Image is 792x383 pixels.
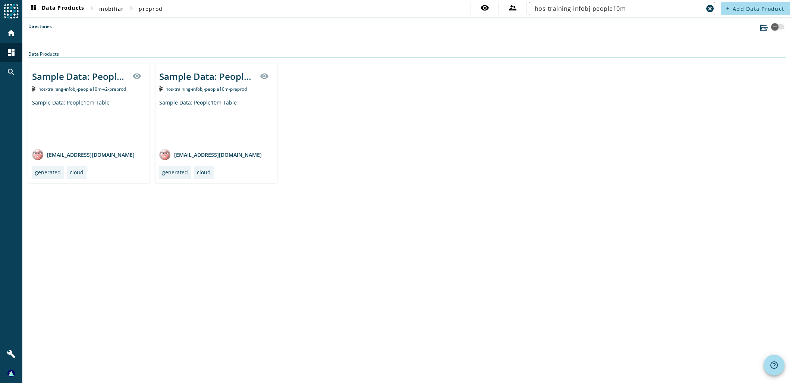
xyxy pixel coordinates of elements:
span: mobiliar [99,5,124,12]
span: Kafka Topic: hos-training-infobj-people10m-preprod [166,86,247,92]
div: generated [35,169,61,176]
button: preprod [136,2,166,15]
mat-icon: cancel [705,4,714,13]
mat-icon: search [7,68,16,77]
img: spoud-logo.svg [4,4,19,19]
img: Kafka Topic: hos-training-infobj-people10m-preprod [159,86,163,91]
img: 51792112b3ac9edf3b507776fbf1ed2c [7,370,15,377]
mat-icon: visibility [260,72,269,81]
div: [EMAIL_ADDRESS][DOMAIN_NAME] [159,149,262,160]
div: Data Products [28,51,786,57]
div: Sample Data: People10m Table [159,70,255,82]
img: avatar [159,149,170,160]
div: generated [162,169,188,176]
img: avatar [32,149,43,160]
div: Sample Data: People10m Table [159,99,273,143]
mat-icon: visibility [132,72,141,81]
button: Clear [705,3,715,14]
mat-icon: build [7,349,16,358]
mat-icon: help_outline [770,361,779,370]
div: Sample Data: People10m Table [32,70,128,82]
input: Search (% or * for wildcards) [535,4,703,13]
span: Data Products [29,4,84,13]
mat-icon: dashboard [29,4,38,13]
mat-icon: chevron_right [87,4,96,13]
button: Add Data Product [721,2,790,15]
mat-icon: chevron_right [127,4,136,13]
span: preprod [139,5,163,12]
div: cloud [197,169,211,176]
div: Sample Data: People10m Table [32,99,146,143]
span: Add Data Product [733,5,784,12]
mat-icon: add [726,6,730,10]
div: [EMAIL_ADDRESS][DOMAIN_NAME] [32,149,135,160]
button: Data Products [26,2,87,15]
button: mobiliar [96,2,127,15]
span: Kafka Topic: hos-training-infobj-people10m-v2-preprod [38,86,126,92]
mat-icon: home [7,29,16,38]
mat-icon: visibility [480,3,489,12]
div: cloud [70,169,84,176]
img: Kafka Topic: hos-training-infobj-people10m-v2-preprod [32,86,35,91]
label: Directories [28,23,52,37]
mat-icon: supervisor_account [508,3,517,12]
mat-icon: dashboard [7,48,16,57]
